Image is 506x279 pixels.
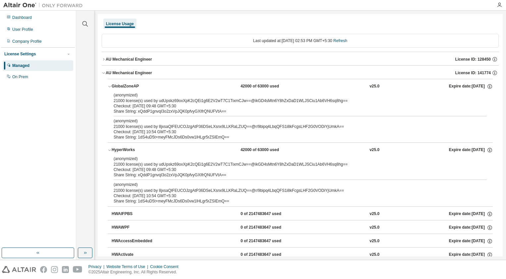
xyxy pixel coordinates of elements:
[114,182,471,193] div: 21000 license(s) used by 8jxsaQlFEUCOJzgAtP36DSeLXsnx9LLKRaLZUQ==@r/9bipq4LbqQFS1i8kFcgsLHF2G0VOD...
[102,34,499,48] div: Last updated at: [DATE] 02:53 PM GMT+5:30
[150,264,182,269] div: Cookie Consent
[88,264,106,269] div: Privacy
[114,135,471,140] div: Share String: 1dS4uD5t+meyFMcJDs6Ds0vw1lHLgr5rZSIEmQ==
[112,234,493,249] button: HWAccessEmbedded0 of 2147483647 usedv25.0Expire date:[DATE]
[114,92,471,103] div: 21000 license(s) used by udUpskz69oxXpK2cQEi1g6E2V2wT7C1TixmCJw==@ikGD4sMtn6Y8hZxDaD1WLJSCiu1Ab6V...
[62,266,69,273] img: linkedin.svg
[112,252,171,258] div: HWActivate
[240,147,300,153] div: 42000 of 63000 used
[112,84,171,89] div: GlobalZoneAP
[12,27,33,32] div: User Profile
[240,252,300,258] div: 0 of 2147483647 used
[112,220,493,235] button: HWAWPF0 of 2147483647 usedv25.0Expire date:[DATE]
[333,38,347,43] a: Refresh
[114,198,471,204] div: Share String: 1dS4uD5t+meyFMcJDs6Ds0vw1lHLgr5rZSIEmQ==
[12,63,29,68] div: Managed
[114,118,471,124] p: (anonymized)
[370,252,379,258] div: v25.0
[112,211,171,217] div: HWAIFPBS
[114,118,471,129] div: 21000 license(s) used by 8jxsaQlFEUCOJzgAtP36DSeLXsnx9LLKRaLZUQ==@r/9bipq4LbqQFS1i8kFcgsLHF2G0VOD...
[370,225,379,231] div: v25.0
[449,238,492,244] div: Expire date: [DATE]
[449,84,493,89] div: Expire date: [DATE]
[12,74,28,80] div: On Prem
[240,225,300,231] div: 0 of 2147483647 used
[3,2,86,9] img: Altair One
[455,57,491,62] span: License ID: 128450
[114,182,471,188] p: (anonymized)
[112,225,171,231] div: HWAWPF
[108,143,493,157] button: HyperWorks42000 of 63000 usedv25.0Expire date:[DATE]
[51,266,58,273] img: instagram.svg
[108,79,493,94] button: GlobalZoneAP42000 of 63000 usedv25.0Expire date:[DATE]
[114,156,471,162] p: (anonymized)
[114,172,471,178] div: Share String: xQddP1gnvqI3o2zxVpJQK0pfvyGXIfrQNUFVtA==
[114,167,471,172] div: Checkout: [DATE] 09:48 GMT+5:30
[114,92,471,98] p: (anonymized)
[106,57,152,62] div: AU Mechanical Engineer
[12,15,32,20] div: Dashboard
[240,84,300,89] div: 42000 of 63000 used
[455,70,491,76] span: License ID: 141774
[106,70,152,76] div: AU Mechanical Engineer
[370,84,379,89] div: v25.0
[114,129,471,135] div: Checkout: [DATE] 10:54 GMT+5:30
[114,103,471,109] div: Checkout: [DATE] 09:48 GMT+5:30
[106,264,150,269] div: Website Terms of Use
[449,225,492,231] div: Expire date: [DATE]
[40,266,47,273] img: facebook.svg
[112,248,493,262] button: HWActivate0 of 2147483647 usedv25.0Expire date:[DATE]
[4,51,36,57] div: License Settings
[449,252,492,258] div: Expire date: [DATE]
[12,39,42,44] div: Company Profile
[88,269,182,275] p: © 2025 Altair Engineering, Inc. All Rights Reserved.
[112,207,493,221] button: HWAIFPBS0 of 2147483647 usedv25.0Expire date:[DATE]
[2,266,36,273] img: altair_logo.svg
[240,211,300,217] div: 0 of 2147483647 used
[370,147,379,153] div: v25.0
[370,211,379,217] div: v25.0
[112,147,171,153] div: HyperWorks
[370,238,379,244] div: v25.0
[114,193,471,198] div: Checkout: [DATE] 10:54 GMT+5:30
[114,156,471,167] div: 21000 license(s) used by udUpskz69oxXpK2cQEi1g6E2V2wT7C1TixmCJw==@ikGD4sMtn6Y8hZxDaD1WLJSCiu1Ab6V...
[102,52,499,67] button: AU Mechanical EngineerLicense ID: 128450
[449,147,493,153] div: Expire date: [DATE]
[106,21,134,27] div: License Usage
[114,109,471,114] div: Share String: xQddP1gnvqI3o2zxVpJQK0pfvyGXIfrQNUFVtA==
[112,238,171,244] div: HWAccessEmbedded
[449,211,492,217] div: Expire date: [DATE]
[102,66,499,80] button: AU Mechanical EngineerLicense ID: 141774
[240,238,300,244] div: 0 of 2147483647 used
[73,266,82,273] img: youtube.svg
